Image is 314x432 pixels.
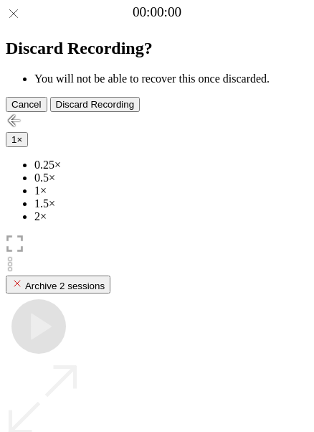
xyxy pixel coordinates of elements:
button: 1× [6,132,28,147]
button: Cancel [6,97,47,112]
a: 00:00:00 [133,4,181,20]
li: 0.5× [34,172,308,184]
li: 1.5× [34,197,308,210]
li: 2× [34,210,308,223]
li: 1× [34,184,308,197]
button: Archive 2 sessions [6,276,110,294]
span: 1 [11,134,16,145]
li: You will not be able to recover this once discarded. [34,72,308,85]
div: Archive 2 sessions [11,278,105,291]
h2: Discard Recording? [6,39,308,58]
li: 0.25× [34,159,308,172]
button: Discard Recording [50,97,141,112]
